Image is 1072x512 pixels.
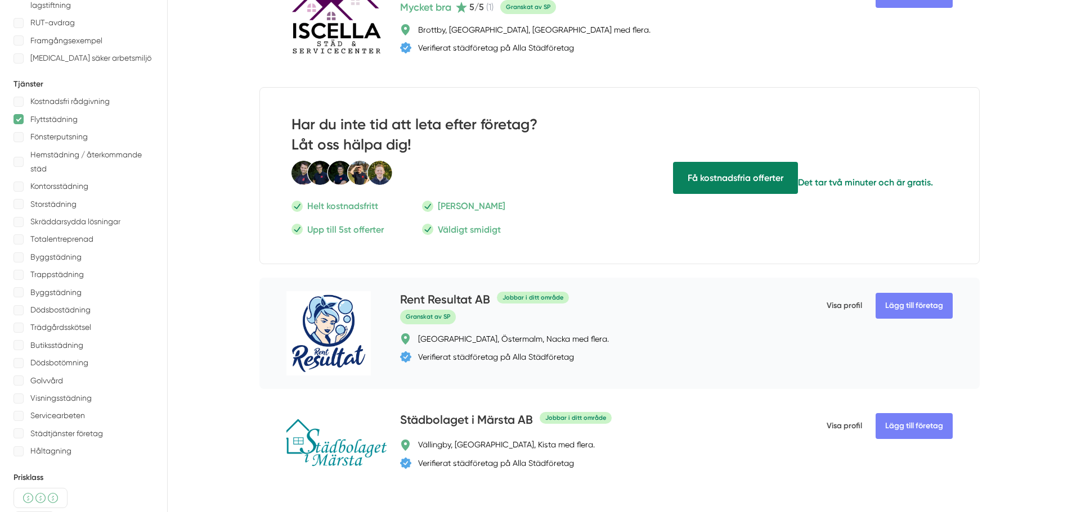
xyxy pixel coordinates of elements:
[30,215,120,229] p: Skräddarsydda lösningar
[30,232,93,246] p: Totalentreprenad
[438,223,501,237] p: Väldigt smidigt
[400,411,533,430] h4: Städbolaget i Märsta AB
[30,148,154,176] p: Hemstädning / återkommande städ
[418,457,574,469] div: Verifierat städföretag på Alla Städföretag
[798,175,933,189] p: Det tar två minuter och är gratis.
[30,197,77,211] p: Storstädning
[418,42,574,53] div: Verifierat städföretag på Alla Städföretag
[486,2,494,12] span: ( 1 )
[30,250,82,264] p: Byggstädning
[14,79,154,90] h5: Tjänster
[307,223,384,237] p: Upp till 5st offerter
[30,320,91,334] p: Trädgårdsskötsel
[14,472,154,483] h5: Prisklass
[673,162,798,194] span: Få hjälp
[418,24,651,35] div: Brottby, [GEOGRAPHIC_DATA], [GEOGRAPHIC_DATA] med flera.
[30,356,88,370] p: Dödsbotömning
[469,2,484,12] span: 5 /5
[30,51,151,65] p: [MEDICAL_DATA] säker arbetsmiljö
[30,130,88,144] p: Fönsterputsning
[286,415,386,472] img: Städbolaget i Märsta AB
[14,488,68,508] div: Medel
[30,94,110,108] p: Kostnadsfri rådgivning
[876,293,953,319] : Lägg till företag
[30,179,88,193] p: Kontorsstädning
[291,115,581,160] h2: Har du inte tid att leta efter företag? Låt oss hälpa dig!
[291,160,393,186] img: Smartproduktion Personal
[30,391,92,405] p: Visningsstädning
[418,333,609,345] div: [GEOGRAPHIC_DATA], Östermalm, Nacka med flera.
[30,34,102,48] p: Framgångsexempel
[400,291,490,310] h4: Rent Resultat AB
[497,292,569,303] div: Jobbar i ditt område
[418,439,595,450] div: Vällingby, [GEOGRAPHIC_DATA], Kista med flera.
[30,374,63,388] p: Golvvård
[827,291,862,320] span: Visa profil
[30,112,78,126] p: Flyttstädning
[30,409,85,423] p: Servicearbeten
[418,351,574,363] div: Verifierat städföretag på Alla Städföretag
[30,268,84,282] p: Trappstädning
[30,338,83,352] p: Butiksstädning
[438,199,505,213] p: [PERSON_NAME]
[30,286,82,300] p: Byggstädning
[827,411,862,441] span: Visa profil
[30,427,103,441] p: Städtjänster företag
[286,291,371,375] img: Rent Resultat AB
[30,16,75,30] p: RUT-avdrag
[307,199,378,213] p: Helt kostnadsfritt
[876,413,953,439] : Lägg till företag
[540,412,612,424] div: Jobbar i ditt område
[30,303,91,317] p: Dödsbostädning
[30,444,71,458] p: Håltagning
[400,310,456,324] span: Granskat av SP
